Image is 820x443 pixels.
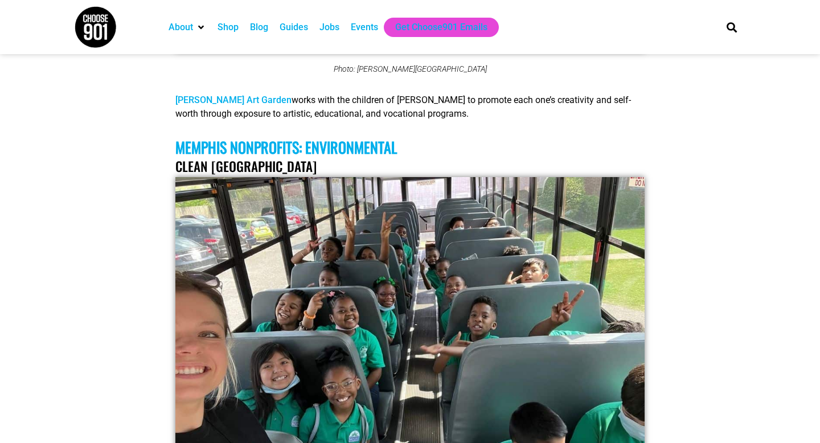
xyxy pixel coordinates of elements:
div: Search [723,18,741,36]
a: Shop [218,20,239,34]
figcaption: Photo: [PERSON_NAME][GEOGRAPHIC_DATA] [175,64,645,73]
a: Jobs [319,20,339,34]
a: Blog [250,20,268,34]
a: Get Choose901 Emails [395,20,487,34]
a: About [169,20,193,34]
a: Guides [280,20,308,34]
a: Clean [GEOGRAPHIC_DATA] [175,157,317,176]
a: Events [351,20,378,34]
a: [PERSON_NAME] Art Garden [175,95,292,105]
p: works with the children of [PERSON_NAME] to promote each one’s creativity and self-worth through ... [175,93,645,121]
h3: Memphis Nonprofits: Environmental [175,138,645,156]
div: About [163,18,212,37]
nav: Main nav [163,18,707,37]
